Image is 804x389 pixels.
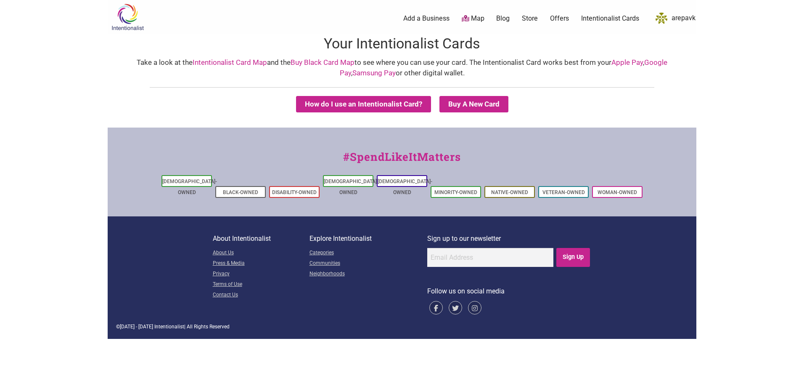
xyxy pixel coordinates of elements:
[213,280,309,290] a: Terms of Use
[427,286,592,297] p: Follow us on social media
[427,233,592,244] p: Sign up to our newsletter
[213,233,309,244] p: About Intentionalist
[116,323,688,330] div: © | All Rights Reserved
[550,14,569,23] a: Offers
[108,34,696,54] h1: Your Intentionalist Cards
[296,96,431,112] button: How do I use an Intentionalist Card?
[496,14,510,23] a: Blog
[154,324,184,330] span: Intentionalist
[324,179,378,195] a: [DEMOGRAPHIC_DATA]-Owned
[427,248,553,267] input: Email Address
[434,189,477,195] a: Minority-Owned
[108,3,148,31] img: Intentionalist
[522,14,538,23] a: Store
[213,269,309,280] a: Privacy
[556,248,590,267] input: Sign Up
[542,189,585,195] a: Veteran-Owned
[581,14,639,23] a: Intentionalist Cards
[611,58,643,67] a: Apple Pay
[162,179,217,195] a: [DEMOGRAPHIC_DATA]-Owned
[213,248,309,258] a: About Us
[309,233,427,244] p: Explore Intentionalist
[223,189,258,195] a: Black-Owned
[651,11,696,26] a: arepavk
[272,189,317,195] a: Disability-Owned
[491,189,528,195] a: Native-Owned
[108,149,696,173] div: #SpendLikeItMatters
[598,189,637,195] a: Woman-Owned
[439,96,508,112] summary: Buy A New Card
[291,58,354,67] a: Buy Black Card Map
[352,69,396,77] a: Samsung Pay
[213,258,309,269] a: Press & Media
[193,58,267,67] a: Intentionalist Card Map
[120,324,153,330] span: [DATE] - [DATE]
[309,248,427,258] a: Categories
[403,14,450,23] a: Add a Business
[116,57,688,79] div: Take a look at the and the to see where you can use your card. The Intentionalist Card works best...
[309,269,427,280] a: Neighborhoods
[378,179,432,195] a: [DEMOGRAPHIC_DATA]-Owned
[213,290,309,301] a: Contact Us
[309,258,427,269] a: Communities
[462,14,484,24] a: Map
